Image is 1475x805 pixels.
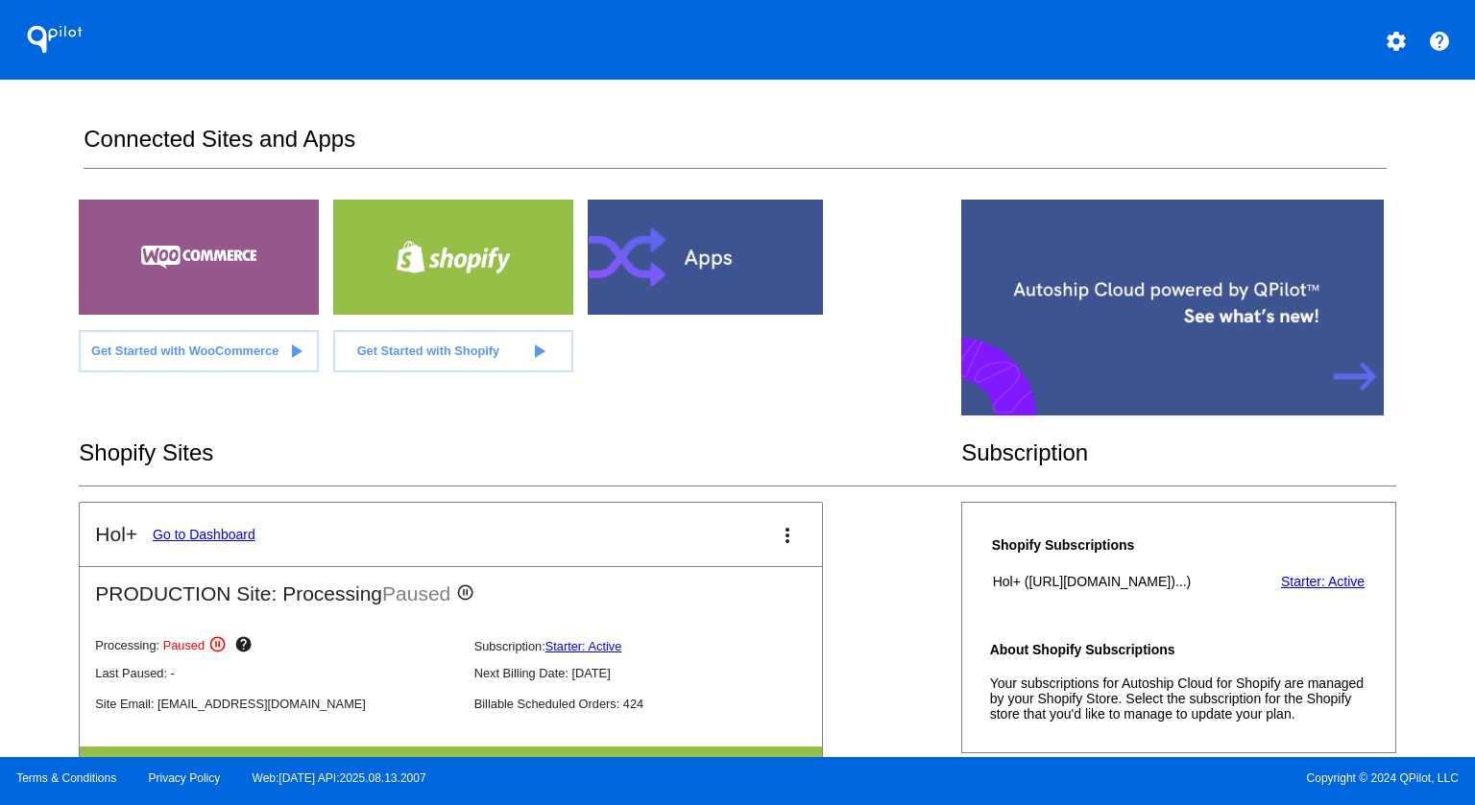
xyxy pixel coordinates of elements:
[333,330,573,372] a: Get Started with Shopify
[1428,30,1451,53] mat-icon: help
[1385,30,1408,53] mat-icon: settings
[95,666,458,680] p: Last Paused: -
[1281,574,1365,589] a: Starter: Active
[95,635,458,658] p: Processing:
[382,582,450,604] span: Paused
[253,771,426,785] a: Web:[DATE] API:2025.08.13.2007
[474,697,837,711] p: Billable Scheduled Orders: 424
[95,697,458,711] p: Site Email: [EMAIL_ADDRESS][DOMAIN_NAME]
[163,639,205,653] span: Paused
[961,439,1396,466] h2: Subscription
[474,639,837,653] p: Subscription:
[16,20,93,59] h1: QPilot
[754,771,1459,785] span: Copyright © 2024 QPilot, LLC
[357,343,500,358] span: Get Started with Shopify
[545,639,622,653] a: Starter: Active
[234,635,257,658] mat-icon: help
[79,330,319,372] a: Get Started with WooCommerce
[990,675,1367,722] p: Your subscriptions for Autoship Cloud for Shopify are managed by your Shopify Store. Select the s...
[95,523,137,546] h2: Hol+
[990,642,1367,657] h4: About Shopify Subscriptions
[80,567,822,606] h2: PRODUCTION Site: Processing
[84,126,1386,169] h2: Connected Sites and Apps
[79,439,961,466] h2: Shopify Sites
[91,343,278,358] span: Get Started with WooCommerce
[284,340,307,363] mat-icon: play_arrow
[16,771,116,785] a: Terms & Conditions
[153,527,255,542] a: Go to Dashboard
[527,340,550,363] mat-icon: play_arrow
[456,583,479,606] mat-icon: pause_circle_outline
[149,771,221,785] a: Privacy Policy
[208,635,231,658] mat-icon: pause_circle_outline
[992,537,1252,553] h4: Shopify Subscriptions
[776,524,799,547] mat-icon: more_vert
[474,666,837,680] p: Next Billing Date: [DATE]
[992,573,1252,590] th: Hol+ ([URL][DOMAIN_NAME])...)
